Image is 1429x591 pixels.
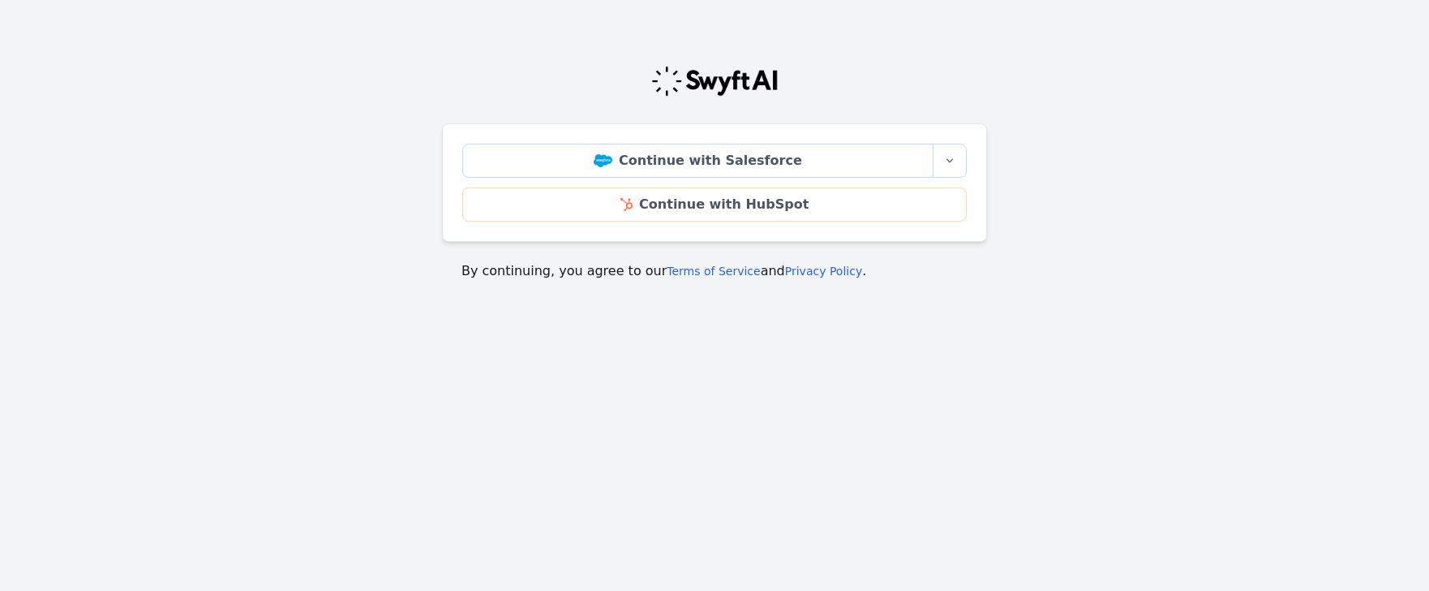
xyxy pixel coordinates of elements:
a: Continue with Salesforce [462,144,933,178]
p: By continuing, you agree to our and . [461,261,968,281]
a: Continue with HubSpot [462,188,967,222]
img: Salesforce [594,154,612,167]
a: Terms of Service [667,265,760,278]
img: HubSpot [620,198,633,211]
img: Swyft Logo [650,65,779,97]
a: Privacy Policy [785,265,862,278]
